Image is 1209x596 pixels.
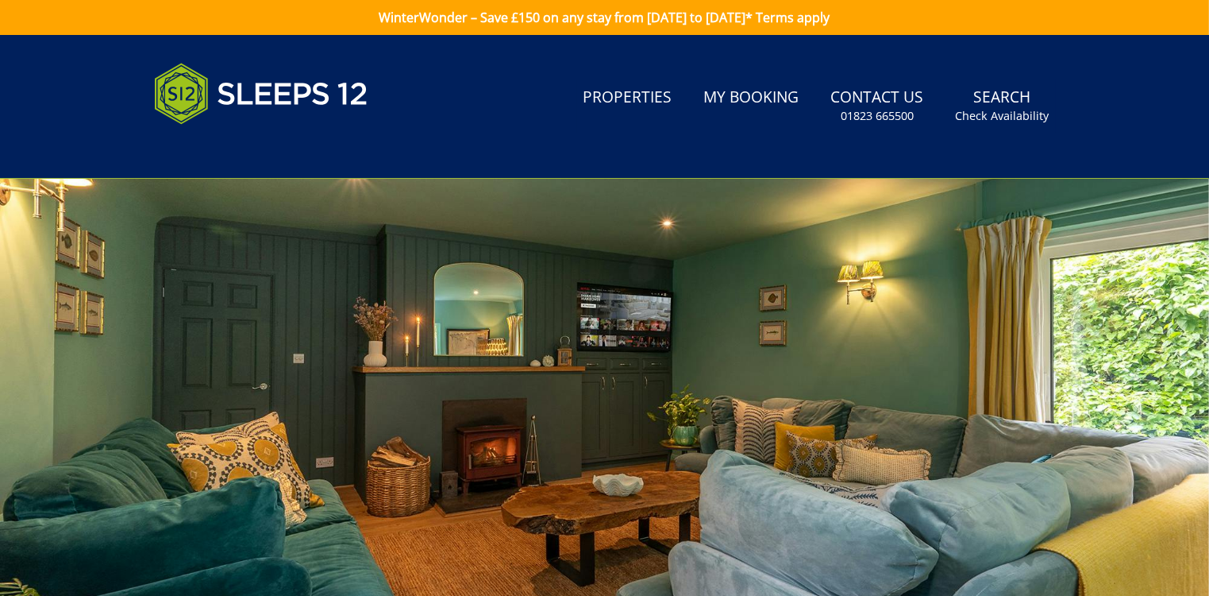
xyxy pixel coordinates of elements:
[154,54,368,134] img: Sleeps 12
[146,143,313,157] iframe: Customer reviews powered by Trustpilot
[577,80,679,116] a: Properties
[956,108,1049,124] small: Check Availability
[825,80,930,132] a: Contact Us01823 665500
[698,80,806,116] a: My Booking
[841,108,914,124] small: 01823 665500
[949,80,1056,132] a: SearchCheck Availability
